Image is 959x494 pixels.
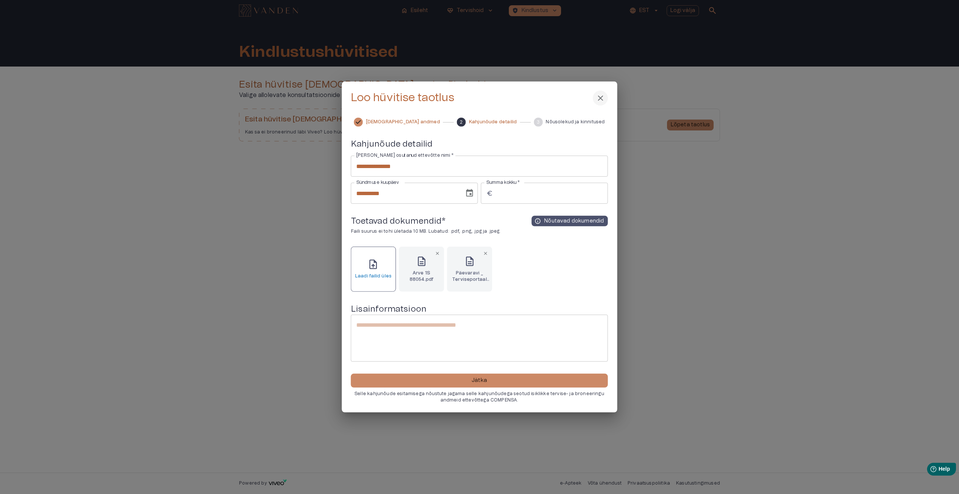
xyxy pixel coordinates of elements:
span: euro_symbol [486,190,493,197]
button: sulge menüü [593,91,608,106]
h5: Toetavad dokumendid * [351,216,501,227]
span: close [434,250,440,256]
button: Choose date, selected date is 23. sept 2025 [462,186,477,201]
p: Jätka [472,377,487,385]
h3: Loo hüvitise taotlus [351,91,455,105]
h6: Arve 1S 88054.pdf [402,270,441,283]
p: Faili suurus ei tohi ületada 10 MB. Lubatud: .pdf, .png, .jpg ja .jpeg. [351,228,501,234]
span: [DEMOGRAPHIC_DATA] andmed [366,119,440,125]
span: description [464,256,475,267]
span: description [416,256,427,267]
span: close [483,250,489,256]
label: Summa kokku [486,179,520,186]
text: 3 [537,120,540,124]
span: info [534,218,541,224]
h6: Laadi failid üles [355,273,392,279]
span: close [596,94,605,103]
p: Nõutavad dokumendid [544,217,604,225]
span: Kahjunõude detailid [469,119,517,125]
label: Sündmuse kuupäev [356,179,399,186]
label: [PERSON_NAME] osutanud ettevõtte nimi [356,152,454,159]
span: Nõusolekud ja kinnitused [546,119,605,125]
span: upload_file [368,259,379,270]
iframe: Help widget launcher [900,460,959,481]
h5: Kahjunõude detailid [351,139,608,150]
h6: Päevaravi _ Terviseportaal [PERSON_NAME].pdf [450,270,489,283]
button: infoNõutavad dokumendid [531,216,608,226]
button: Jätka [351,374,608,388]
p: Selle kahjunõude esitamisega nõustute jagama selle kahjunõudega seotud isiklikke tervise- ja bron... [351,391,608,403]
h5: Lisainformatsioon [351,304,608,315]
text: 2 [460,120,463,124]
